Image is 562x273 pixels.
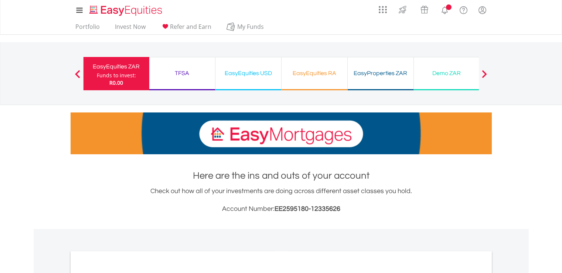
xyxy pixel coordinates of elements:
[286,68,343,78] div: EasyEquities RA
[88,4,165,17] img: EasyEquities_Logo.png
[477,74,492,81] button: Next
[71,186,492,214] div: Check out how all of your investments are doing across different asset classes you hold.
[413,2,435,16] a: Vouchers
[71,112,492,154] img: EasyMortage Promotion Banner
[88,61,145,72] div: EasyEquities ZAR
[379,6,387,14] img: grid-menu-icon.svg
[109,79,123,86] span: R0.00
[418,68,475,78] div: Demo ZAR
[71,169,492,182] h1: Here are the ins and outs of your account
[70,74,85,81] button: Previous
[454,2,473,17] a: FAQ's and Support
[86,2,165,17] a: Home page
[396,4,409,16] img: thrive-v2.svg
[435,2,454,17] a: Notifications
[352,68,409,78] div: EasyProperties ZAR
[473,2,492,18] a: My Profile
[275,205,340,212] span: EE2595180-12335626
[158,23,214,34] a: Refer and Earn
[72,23,103,34] a: Portfolio
[220,68,277,78] div: EasyEquities USD
[97,72,136,79] div: Funds to invest:
[226,22,275,31] span: My Funds
[71,204,492,214] h3: Account Number:
[374,2,392,14] a: AppsGrid
[170,23,211,31] span: Refer and Earn
[418,4,430,16] img: vouchers-v2.svg
[112,23,149,34] a: Invest Now
[154,68,211,78] div: TFSA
